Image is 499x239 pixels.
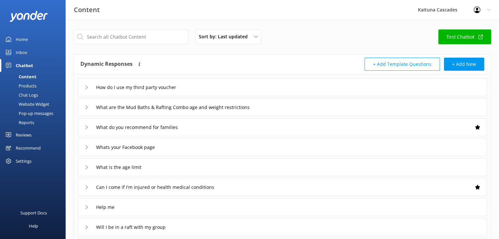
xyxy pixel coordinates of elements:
a: Products [4,81,66,90]
div: Settings [16,155,31,168]
div: Content [4,72,36,81]
div: Reports [4,118,34,127]
a: Content [4,72,66,81]
div: Support Docs [20,206,47,219]
button: + Add New [444,58,484,71]
div: Inbox [16,46,27,59]
h3: Content [74,5,100,15]
div: Pop-up messages [4,109,53,118]
div: Reviews [16,128,31,141]
img: yonder-white-logo.png [10,11,48,22]
div: Home [16,33,28,46]
a: Website Widget [4,100,66,109]
input: Search all Chatbot Content [73,29,188,44]
div: Recommend [16,141,41,155]
a: Chat Logs [4,90,66,100]
div: Chat Logs [4,90,38,100]
button: + Add Template Questions [364,58,440,71]
a: Reports [4,118,66,127]
div: Chatbot [16,59,33,72]
a: Pop-up messages [4,109,66,118]
a: Test Chatbot [438,29,491,44]
span: Sort by: Last updated [199,33,252,40]
div: Help [29,219,38,232]
h4: Dynamic Responses [80,58,133,71]
div: Website Widget [4,100,49,109]
div: Products [4,81,36,90]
